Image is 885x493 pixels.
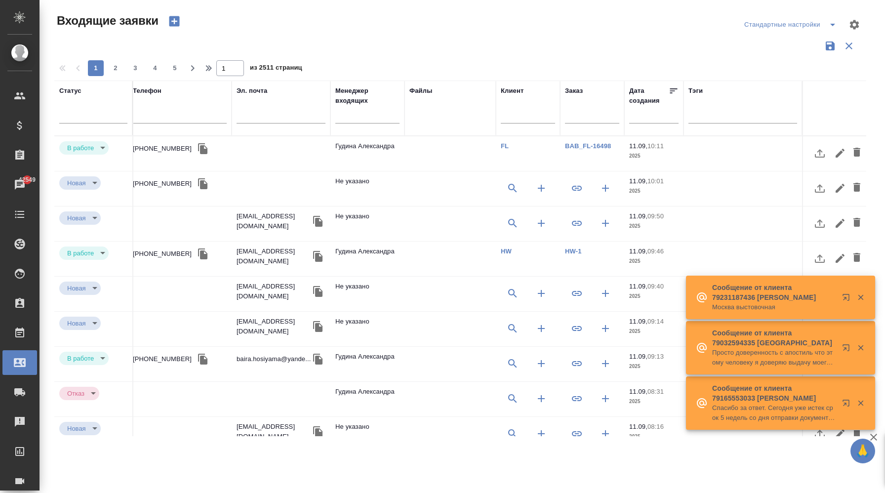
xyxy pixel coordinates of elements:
[647,283,664,290] p: 09:40
[629,388,647,395] p: 11.09,
[565,176,589,200] button: Привязать к существующему заказу
[647,212,664,220] p: 09:50
[629,142,647,150] p: 11.09,
[629,186,679,196] p: 2025
[848,141,865,165] button: Удалить
[127,63,143,73] span: 3
[127,60,143,76] button: 3
[64,424,89,433] button: Новая
[237,86,267,96] div: Эл. почта
[167,60,183,76] button: 5
[647,247,664,255] p: 09:46
[647,423,664,430] p: 08:16
[311,319,325,334] button: Скопировать
[565,352,589,375] button: Привязать к существующему заказу
[133,249,192,259] div: [PHONE_NUMBER]
[629,221,679,231] p: 2025
[629,283,647,290] p: 11.09,
[594,352,617,375] button: Создать заказ
[501,352,524,375] button: Выбрать клиента
[594,282,617,305] button: Создать заказ
[330,277,404,311] td: Не указано
[629,291,679,301] p: 2025
[712,403,836,423] p: Спасибо за ответ. Сегодня уже истек срок 5 недель со дня отправки документов из ВУЗа 🤷‍♀️
[594,387,617,411] button: Создать заказ
[594,422,617,446] button: Создать заказ
[565,422,589,446] button: Привязать к существующему заказу
[712,348,836,368] p: Просто доверенность с апостиль что этому человеку я доверяю выдачу моего свидетельства рождения
[850,343,871,352] button: Закрыть
[13,175,41,185] span: 42549
[501,387,524,411] button: Выбрать клиента
[529,422,553,446] button: Создать клиента
[850,399,871,408] button: Закрыть
[501,317,524,340] button: Выбрать клиента
[167,63,183,73] span: 5
[330,312,404,346] td: Не указано
[629,86,669,106] div: Дата создания
[594,317,617,340] button: Создать заказ
[330,382,404,416] td: Гудина Александра
[335,86,400,106] div: Менеджер входящих
[629,327,679,336] p: 2025
[647,177,664,185] p: 10:01
[808,176,832,200] button: Загрузить файл
[64,389,87,398] button: Отказ
[629,432,679,442] p: 2025
[250,62,302,76] span: из 2511 страниц
[196,141,210,156] button: Скопировать
[330,136,404,171] td: Гудина Александра
[330,347,404,381] td: Гудина Александра
[647,142,664,150] p: 10:11
[59,211,101,225] div: В работе
[64,214,89,222] button: Новая
[565,282,589,305] button: Привязать к существующему заказу
[311,249,325,264] button: Скопировать
[629,256,679,266] p: 2025
[108,63,123,73] span: 2
[848,176,865,200] button: Удалить
[237,246,311,266] p: [EMAIL_ADDRESS][DOMAIN_NAME]
[501,247,512,255] a: HW
[59,86,81,96] div: Статус
[832,141,848,165] button: Редактировать
[237,354,311,364] p: baira.hosiyama@yande...
[64,284,89,292] button: Новая
[64,144,97,152] button: В работе
[629,423,647,430] p: 11.09,
[529,211,553,235] button: Создать клиента
[108,60,123,76] button: 2
[529,352,553,375] button: Создать клиента
[843,13,866,37] span: Настроить таблицу
[162,13,186,30] button: Создать
[311,284,325,299] button: Скопировать
[64,354,97,363] button: В работе
[196,246,210,261] button: Скопировать
[821,37,840,55] button: Сохранить фильтры
[808,141,832,165] button: Загрузить файл
[565,86,583,96] div: Заказ
[501,86,523,96] div: Клиент
[647,318,664,325] p: 09:14
[237,317,311,336] p: [EMAIL_ADDRESS][DOMAIN_NAME]
[529,387,553,411] button: Создать клиента
[629,353,647,360] p: 11.09,
[311,424,325,439] button: Скопировать
[836,393,860,417] button: Открыть в новой вкладке
[647,353,664,360] p: 09:13
[501,282,524,305] button: Выбрать клиента
[848,246,865,270] button: Удалить
[330,242,404,276] td: Гудина Александра
[237,422,311,442] p: [EMAIL_ADDRESS][DOMAIN_NAME]
[330,206,404,241] td: Не указано
[147,60,163,76] button: 4
[2,172,37,197] a: 42549
[64,179,89,187] button: Новая
[59,246,109,260] div: В работе
[59,317,101,330] div: В работе
[237,282,311,301] p: [EMAIL_ADDRESS][DOMAIN_NAME]
[712,383,836,403] p: Сообщение от клиента 79165553033 [PERSON_NAME]
[712,302,836,312] p: Москва выстовочная
[832,211,848,235] button: Редактировать
[529,282,553,305] button: Создать клиента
